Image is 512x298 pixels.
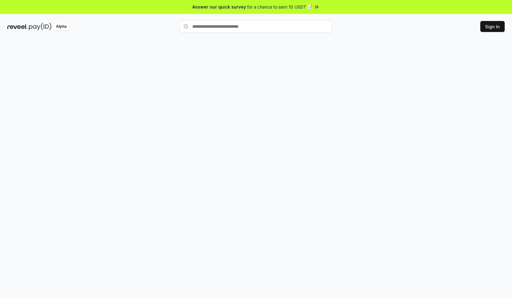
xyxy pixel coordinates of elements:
[7,23,28,30] img: reveel_dark
[480,21,505,32] button: Sign In
[247,4,312,10] span: for a chance to earn 10 USDT 📝
[192,4,246,10] span: Answer our quick survey
[29,23,52,30] img: pay_id
[53,23,70,30] div: Alpha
